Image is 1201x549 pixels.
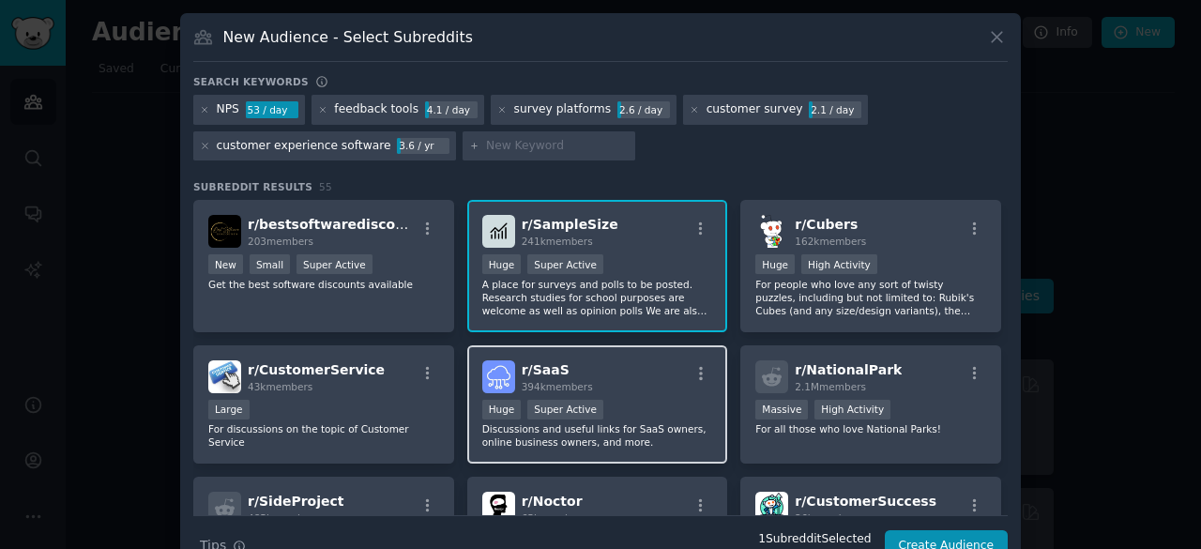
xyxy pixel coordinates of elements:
p: Get the best software discounts available [208,278,439,291]
div: Massive [755,400,808,419]
span: r/ NationalPark [795,362,902,377]
img: CustomerSuccess [755,492,788,525]
p: For all those who love National Parks! [755,422,986,435]
span: Subreddit Results [193,180,312,193]
div: Super Active [296,254,372,274]
div: 3.6 / yr [397,138,449,155]
span: 36k members [795,512,859,524]
img: SaaS [482,360,515,393]
div: 1 Subreddit Selected [758,531,871,548]
span: r/ SideProject [248,494,344,509]
span: 65k members [522,512,586,524]
div: Huge [755,254,795,274]
div: feedback tools [334,101,418,118]
p: For discussions on the topic of Customer Service [208,422,439,449]
p: Discussions and useful links for SaaS owners, online business owners, and more. [482,422,713,449]
div: 53 / day [246,101,298,118]
div: High Activity [814,400,890,419]
span: r/ CustomerSuccess [795,494,936,509]
span: 241k members [522,236,593,247]
div: customer experience software [217,138,391,155]
div: survey platforms [514,101,612,118]
div: New [208,254,243,274]
span: r/ SampleSize [522,217,618,232]
div: High Activity [801,254,877,274]
div: 4.1 / day [425,101,478,118]
span: r/ CustomerService [248,362,385,377]
div: 2.6 / day [617,101,670,118]
div: NPS [217,101,239,118]
span: 162k members [795,236,866,247]
img: CustomerService [208,360,241,393]
span: 394k members [522,381,593,392]
span: 203 members [248,236,313,247]
span: 55 [319,181,332,192]
img: Cubers [755,215,788,248]
p: For people who love any sort of twisty puzzles, including but not limited to: Rubik's Cubes (and ... [755,278,986,317]
span: r/ Noctor [522,494,583,509]
img: bestsoftwarediscounts [208,215,241,248]
div: Super Active [527,254,603,274]
div: Super Active [527,400,603,419]
div: Small [250,254,290,274]
div: Huge [482,254,522,274]
div: customer survey [707,101,803,118]
span: r/ SaaS [522,362,570,377]
h3: Search keywords [193,75,309,88]
span: 43k members [248,381,312,392]
div: Huge [482,400,522,419]
p: A place for surveys and polls to be posted. Research studies for school purposes are welcome as w... [482,278,713,317]
h3: New Audience - Select Subreddits [223,27,473,47]
span: 2.1M members [795,381,866,392]
img: Noctor [482,492,515,525]
span: r/ Cubers [795,217,858,232]
img: SampleSize [482,215,515,248]
div: Large [208,400,250,419]
span: r/ bestsoftwarediscounts [248,217,428,232]
input: New Keyword [486,138,629,155]
span: 485k members [248,512,319,524]
div: 2.1 / day [809,101,861,118]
